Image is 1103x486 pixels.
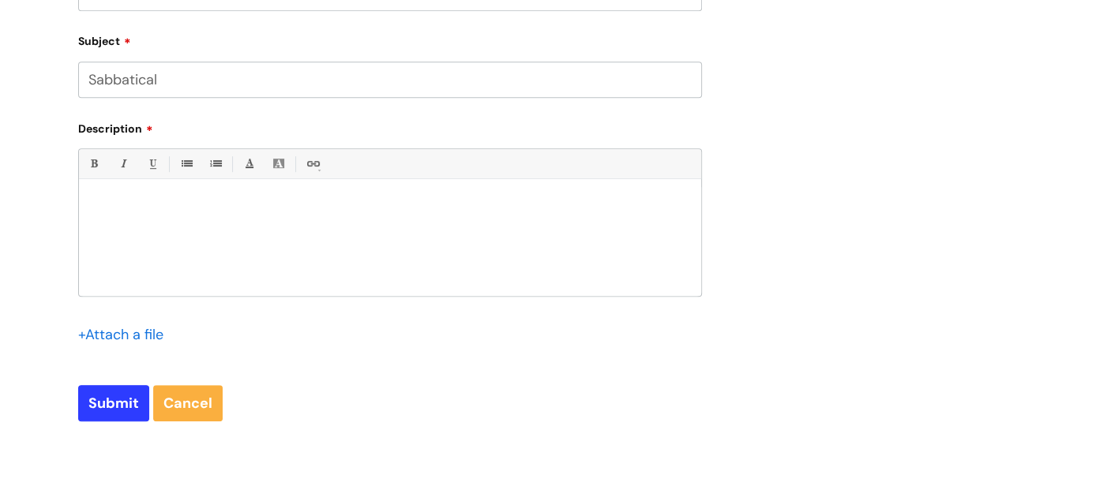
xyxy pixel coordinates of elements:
label: Subject [78,29,702,48]
a: Underline(Ctrl-U) [142,154,162,174]
a: Back Color [268,154,288,174]
a: Bold (Ctrl-B) [84,154,103,174]
a: Font Color [239,154,259,174]
label: Description [78,117,702,136]
a: 1. Ordered List (Ctrl-Shift-8) [205,154,225,174]
a: Link [302,154,322,174]
div: Attach a file [78,322,173,347]
a: • Unordered List (Ctrl-Shift-7) [176,154,196,174]
input: Submit [78,385,149,421]
a: Italic (Ctrl-I) [113,154,133,174]
a: Cancel [153,385,223,421]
